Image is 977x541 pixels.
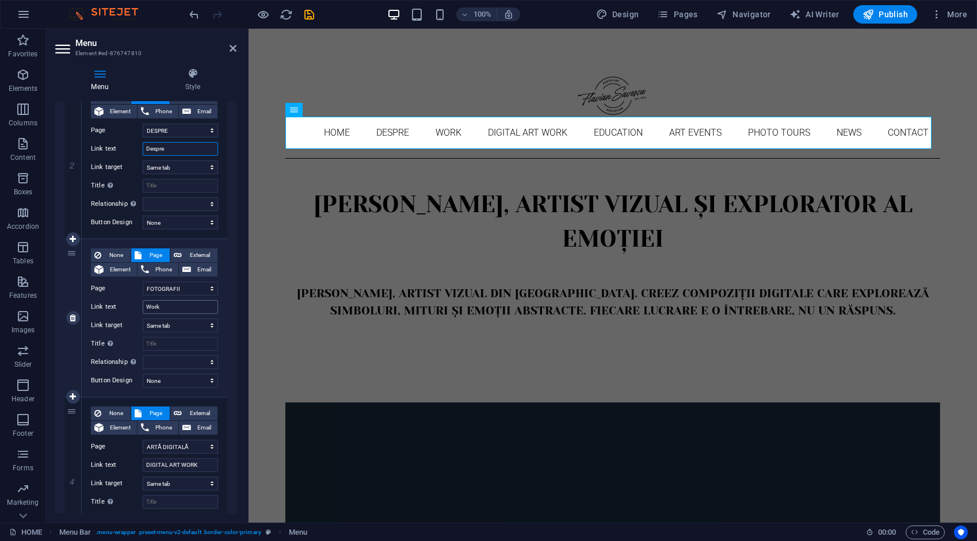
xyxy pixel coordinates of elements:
button: None [91,248,131,262]
span: None [105,406,127,420]
label: Link target [91,319,143,332]
span: More [931,9,967,20]
span: Phone [152,263,175,277]
button: Page [131,248,170,262]
span: Click to select. Double-click to edit [59,525,91,539]
button: External [170,406,217,420]
button: Usercentrics [954,525,968,539]
label: Title [91,495,143,509]
button: Design [591,5,644,24]
span: Code [911,525,940,539]
p: Elements [9,84,38,93]
button: Element [91,421,137,435]
span: Email [194,421,214,435]
span: 00 00 [878,525,896,539]
button: Element [91,263,137,277]
button: Phone [138,421,178,435]
button: External [170,248,217,262]
p: Slider [14,360,32,369]
i: On resize automatically adjust zoom level to fit chosen device. [503,9,514,20]
i: Reload page [280,8,293,21]
h6: Session time [866,525,896,539]
h2: Menu [75,38,236,48]
span: Phone [152,421,175,435]
p: Header [12,394,35,404]
h3: Element #ed-876747810 [75,48,213,59]
input: Title [143,495,218,509]
span: AI Writer [789,9,839,20]
p: Forms [13,463,33,473]
em: 2 [63,161,80,170]
input: Title [143,337,218,351]
button: Element [91,105,137,118]
button: AI Writer [785,5,844,24]
button: Navigator [712,5,776,24]
p: Footer [13,429,33,438]
h4: Style [149,68,236,92]
button: Email [179,105,217,118]
label: Relationship [91,355,143,369]
img: Editor Logo [66,7,152,21]
span: Page [145,406,166,420]
button: More [926,5,972,24]
p: Content [10,153,36,162]
span: Email [194,105,214,118]
nav: breadcrumb [59,525,308,539]
label: Relationship [91,513,143,527]
span: Element [107,263,133,277]
span: Click to select. Double-click to edit [289,525,307,539]
input: Link text... [143,458,218,472]
i: This element is a customizable preset [266,529,271,535]
span: External [185,406,214,420]
label: Link target [91,160,143,174]
label: Button Design [91,374,143,387]
span: Phone [152,105,175,118]
label: Relationship [91,197,143,211]
button: None [91,406,131,420]
span: . menu-wrapper .preset-menu-v2-default .border-color-primary [96,525,261,539]
button: save [302,7,316,21]
p: Boxes [14,187,33,197]
button: reload [279,7,293,21]
label: Page [91,124,143,137]
button: 100% [456,7,497,21]
label: Page [91,440,143,454]
button: Code [906,525,945,539]
label: Title [91,337,143,351]
p: Favorites [8,49,37,59]
p: Columns [9,118,37,128]
button: Email [179,421,217,435]
span: Design [596,9,639,20]
button: Page [131,406,170,420]
p: Tables [13,256,33,266]
h4: Menu [55,68,149,92]
span: Element [107,421,133,435]
label: Page [91,282,143,296]
a: Click to cancel selection. Double-click to open Pages [9,525,42,539]
span: Pages [657,9,697,20]
p: Features [9,291,37,300]
div: Design (Ctrl+Alt+Y) [591,5,644,24]
input: Title [143,179,218,193]
span: : [886,528,888,536]
label: Link text [91,300,143,314]
button: Pages [652,5,702,24]
i: Undo: Change menu items (Ctrl+Z) [188,8,201,21]
p: Accordion [7,222,39,231]
span: Element [107,105,133,118]
span: Navigator [716,9,771,20]
button: Email [179,263,217,277]
span: External [185,248,214,262]
label: Link target [91,477,143,490]
label: Button Design [91,216,143,229]
button: undo [187,7,201,21]
button: Click here to leave preview mode and continue editing [256,7,270,21]
button: Publish [853,5,917,24]
span: Email [194,263,214,277]
span: None [105,248,127,262]
button: Phone [138,263,178,277]
em: 4 [63,477,80,486]
label: Link text [91,458,143,472]
h6: 100% [474,7,492,21]
input: Link text... [143,300,218,314]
